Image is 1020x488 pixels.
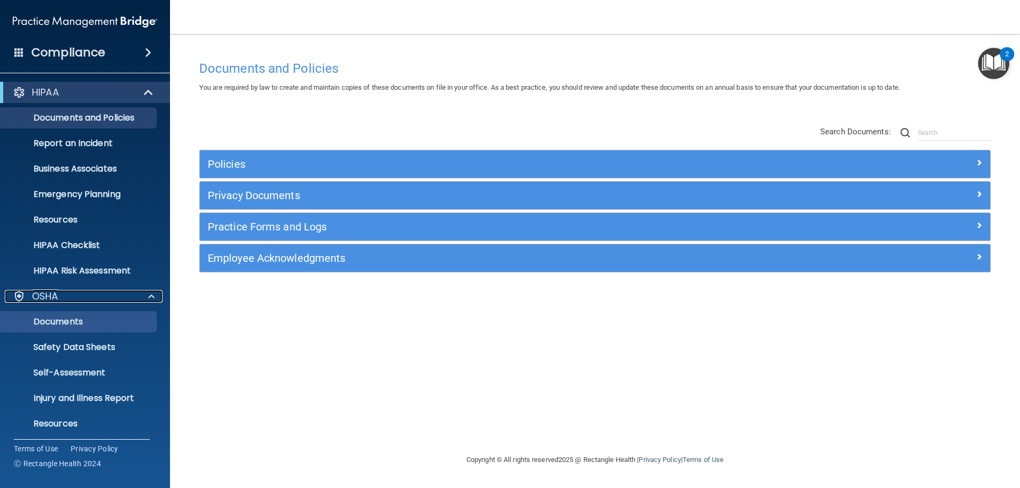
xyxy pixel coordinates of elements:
p: HIPAA Checklist [7,240,152,251]
p: Emergency Planning [7,189,152,200]
a: Practice Forms and Logs [208,218,982,235]
h5: Practice Forms and Logs [208,221,785,233]
div: 2 [1005,54,1009,68]
p: Documents and Policies [7,113,152,123]
h5: Policies [208,158,785,170]
p: Safety Data Sheets [7,342,152,353]
a: Employee Acknowledgments [208,250,982,267]
a: Privacy Documents [208,187,982,204]
input: Search [918,125,991,141]
p: Report an Incident [7,138,152,149]
span: You are required by law to create and maintain copies of these documents on file in your office. ... [199,83,900,91]
p: OSHA [32,290,58,303]
img: PMB logo [13,11,157,32]
a: Policies [208,156,982,173]
a: Terms of Use [14,443,58,454]
img: ic-search.3b580494.png [900,128,910,138]
p: Resources [7,215,152,225]
p: HIPAA [32,86,59,99]
a: OSHA [13,290,155,303]
h4: Compliance [31,45,105,60]
span: Search Documents: [820,127,891,136]
h5: Privacy Documents [208,190,785,201]
a: Terms of Use [683,456,724,464]
p: Injury and Illness Report [7,393,152,404]
h5: Employee Acknowledgments [208,252,785,264]
p: Resources [7,418,152,429]
h4: Documents and Policies [199,62,991,75]
div: Copyright © All rights reserved 2025 @ Rectangle Health | | [401,443,789,477]
a: HIPAA [13,86,154,99]
p: Self-Assessment [7,367,152,378]
p: HIPAA Risk Assessment [7,266,152,276]
a: Privacy Policy [639,456,681,464]
p: Documents [7,316,152,327]
span: Ⓒ Rectangle Health 2024 [14,458,101,469]
button: Open Resource Center, 2 new notifications [978,48,1009,79]
p: Business Associates [7,164,152,174]
a: Privacy Policy [71,443,118,454]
